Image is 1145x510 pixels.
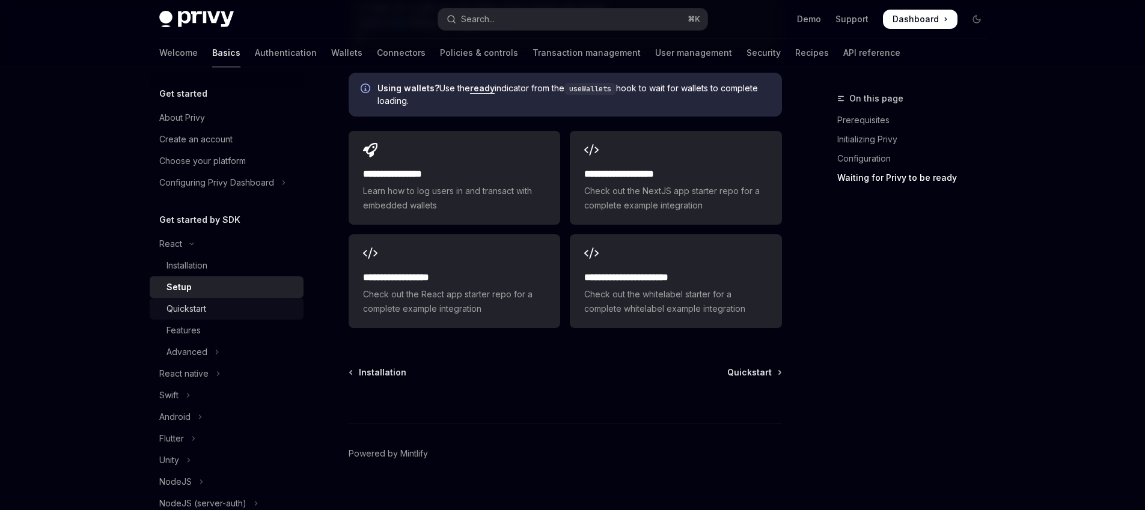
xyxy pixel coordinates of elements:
button: Toggle React section [150,233,304,255]
a: Authentication [255,38,317,67]
button: Open search [438,8,707,30]
a: Wallets [331,38,362,67]
button: Toggle dark mode [967,10,986,29]
div: Installation [166,258,207,273]
div: Create an account [159,132,233,147]
a: Quickstart [727,366,781,378]
a: **** **** **** ***Check out the React app starter repo for a complete example integration [349,234,560,328]
a: Installation [150,255,304,276]
span: On this page [849,91,903,106]
div: Search... [461,12,495,26]
a: Basics [212,38,240,67]
div: Advanced [166,345,207,359]
a: Initializing Privy [837,130,996,149]
span: Dashboard [893,13,939,25]
div: Android [159,410,191,424]
a: Welcome [159,38,198,67]
a: Dashboard [883,10,957,29]
a: Support [835,13,869,25]
a: Configuration [837,149,996,168]
button: Toggle NodeJS section [150,471,304,493]
a: Quickstart [150,298,304,320]
a: **** **** **** ****Check out the NextJS app starter repo for a complete example integration [570,131,781,225]
code: useWallets [564,83,616,95]
a: ready [470,83,495,94]
a: API reference [843,38,900,67]
span: Learn how to log users in and transact with embedded wallets [363,184,546,213]
a: Transaction management [533,38,641,67]
a: Recipes [795,38,829,67]
a: **** **** **** *Learn how to log users in and transact with embedded wallets [349,131,560,225]
a: User management [655,38,732,67]
span: Check out the React app starter repo for a complete example integration [363,287,546,316]
a: Setup [150,276,304,298]
h5: Get started [159,87,207,101]
a: About Privy [150,107,304,129]
div: Features [166,323,201,338]
a: Installation [350,366,406,378]
strong: Using wallets? [377,83,439,93]
span: Use the indicator from the hook to wait for wallets to complete loading. [377,82,770,107]
div: Quickstart [166,302,206,316]
a: Powered by Mintlify [349,448,428,460]
a: **** **** **** **** ***Check out the whitelabel starter for a complete whitelabel example integra... [570,234,781,328]
a: Security [747,38,781,67]
div: About Privy [159,111,205,125]
span: Installation [359,366,406,378]
svg: Info [361,83,373,96]
h5: Get started by SDK [159,213,240,227]
div: Unity [159,453,179,467]
span: ⌘ K [688,14,700,24]
div: Setup [166,280,192,294]
div: React native [159,366,209,381]
button: Toggle Unity section [150,449,304,471]
div: Choose your platform [159,154,246,168]
a: Choose your platform [150,150,304,172]
a: Connectors [377,38,426,67]
button: Toggle Android section [150,406,304,428]
a: Waiting for Privy to be ready [837,168,996,187]
div: React [159,237,182,251]
a: Features [150,320,304,341]
div: NodeJS [159,475,192,489]
span: Quickstart [727,366,772,378]
button: Toggle React native section [150,363,304,384]
a: Policies & controls [440,38,518,67]
button: Toggle Swift section [150,384,304,406]
div: Swift [159,388,179,402]
img: dark logo [159,11,234,28]
span: Check out the whitelabel starter for a complete whitelabel example integration [584,287,767,316]
button: Toggle Flutter section [150,428,304,449]
span: Check out the NextJS app starter repo for a complete example integration [584,184,767,213]
a: Create an account [150,129,304,150]
a: Prerequisites [837,111,996,130]
button: Toggle Configuring Privy Dashboard section [150,172,304,193]
div: Flutter [159,431,184,446]
div: Configuring Privy Dashboard [159,175,274,190]
a: Demo [797,13,821,25]
button: Toggle Advanced section [150,341,304,363]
